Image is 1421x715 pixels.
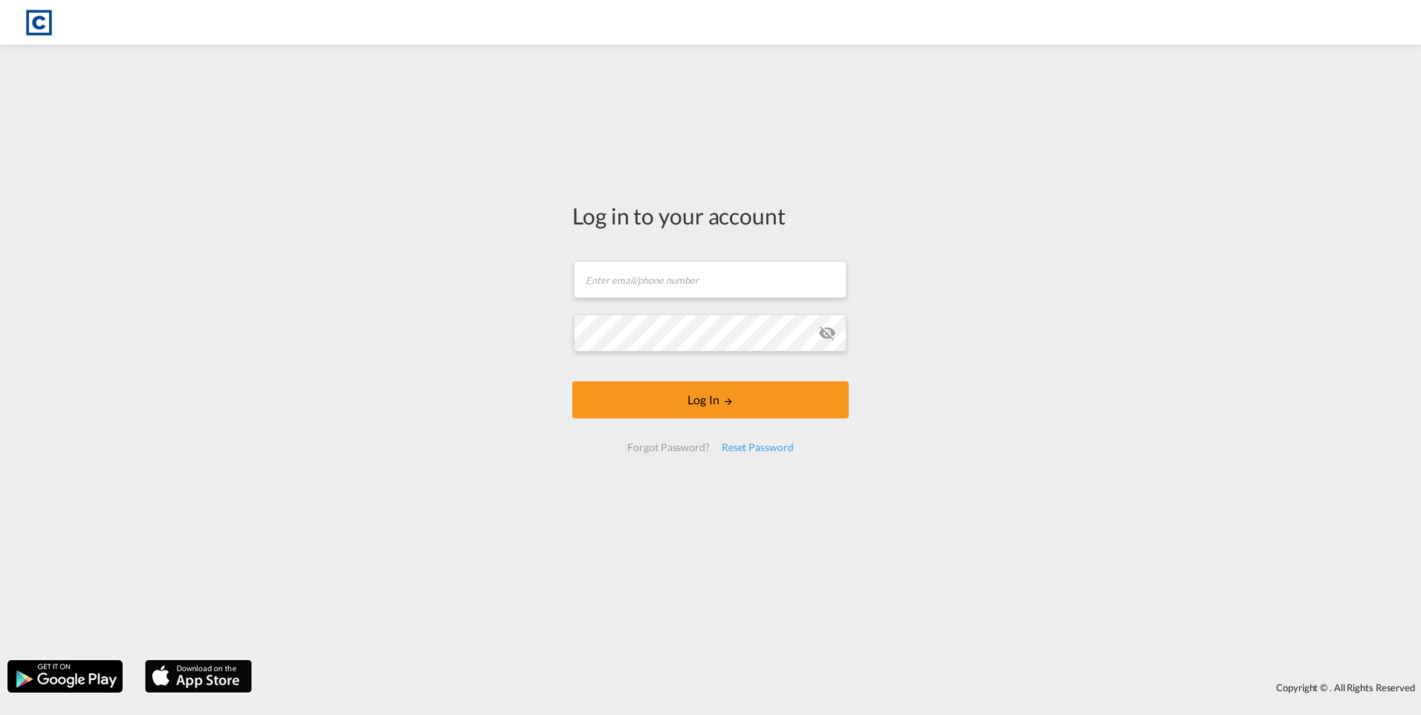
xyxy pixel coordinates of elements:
[716,434,800,461] div: Reset Password
[572,381,849,418] button: LOGIN
[259,675,1421,700] div: Copyright © . All Rights Reserved
[143,659,253,694] img: apple.png
[818,324,836,342] md-icon: icon-eye-off
[6,659,124,694] img: google.png
[22,6,56,39] img: 1fdb9190129311efbfaf67cbb4249bed.jpeg
[572,200,849,231] div: Log in to your account
[621,434,715,461] div: Forgot Password?
[574,261,847,298] input: Enter email/phone number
